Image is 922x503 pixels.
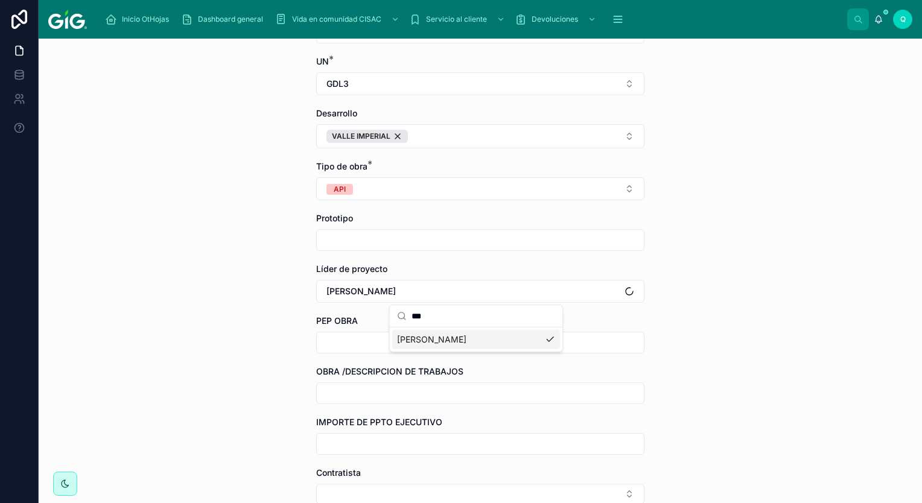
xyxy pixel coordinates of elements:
[316,417,442,427] span: IMPORTE DE PPTO EJECUTIVO
[177,8,272,30] a: Dashboard general
[122,14,169,24] span: Inicio OtHojas
[334,184,346,195] div: API
[332,131,390,141] span: VALLE IMPERIAL
[198,14,263,24] span: Dashboard general
[326,285,396,297] span: [PERSON_NAME]
[101,8,177,30] a: Inicio OtHojas
[326,78,349,90] span: GDL3
[316,56,329,66] span: UN
[900,14,906,24] span: Q
[405,8,511,30] a: Servicio al cliente
[397,334,466,346] span: [PERSON_NAME]
[316,280,644,303] button: Select Button
[292,14,381,24] span: Vida en comunidad CISAC
[532,14,578,24] span: Devoluciones
[316,161,367,171] span: Tipo de obra
[316,72,644,95] button: Select Button
[316,213,353,223] span: Prototipo
[316,124,644,148] button: Select Button
[511,8,602,30] a: Devoluciones
[316,315,358,326] span: PEP OBRA
[316,177,644,200] button: Select Button
[272,8,405,30] a: Vida en comunidad CISAC
[97,6,847,33] div: scrollable content
[316,264,387,274] span: Líder de proyecto
[426,14,487,24] span: Servicio al cliente
[390,327,562,352] div: Suggestions
[326,130,408,143] button: Unselect 11
[316,366,463,376] span: OBRA /DESCRIPCION DE TRABAJOS
[316,108,357,118] span: Desarrollo
[316,467,361,478] span: Contratista
[48,10,87,29] img: App logo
